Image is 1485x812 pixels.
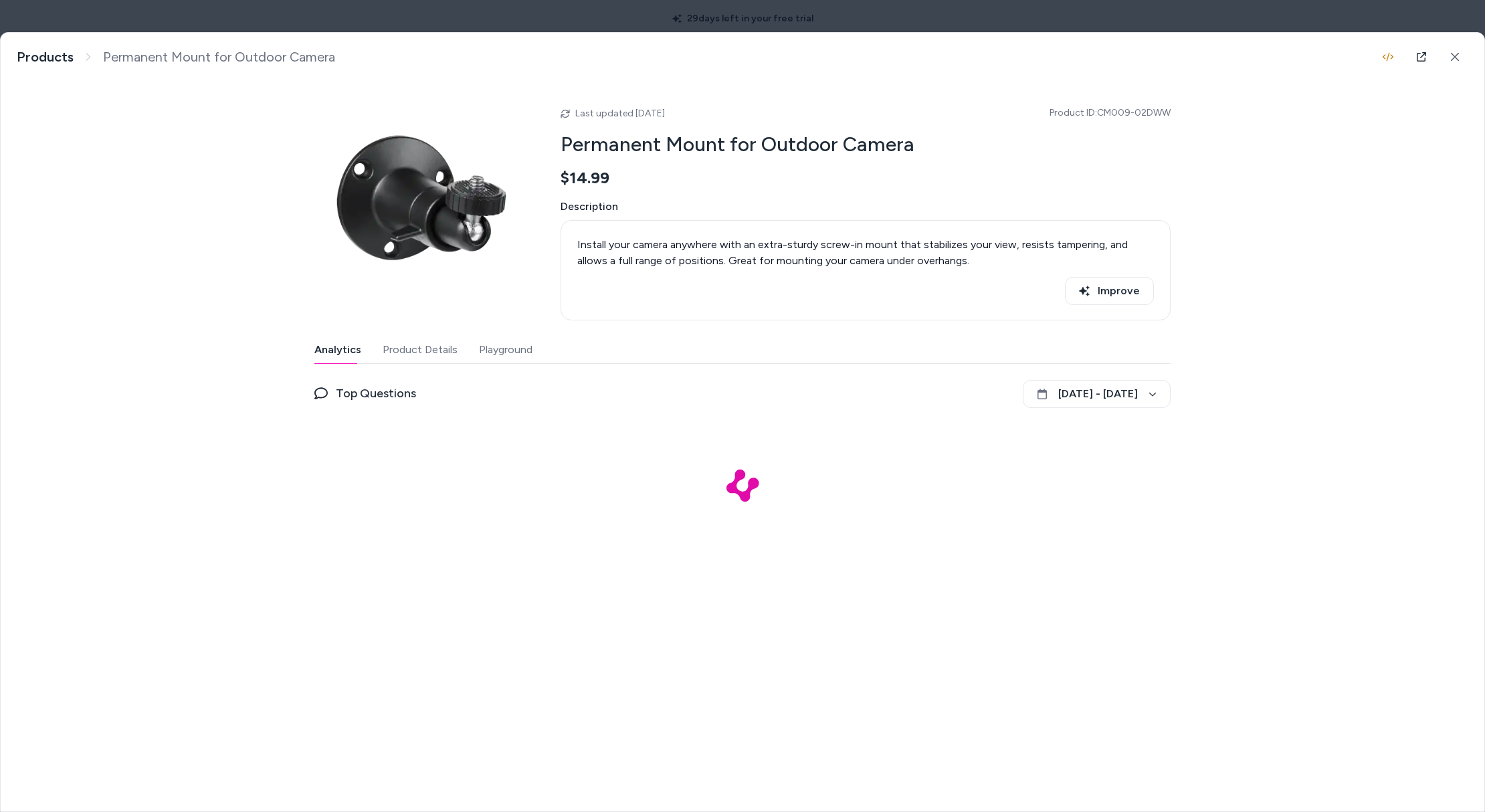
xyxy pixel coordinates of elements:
span: Top Questions [336,384,416,403]
span: Permanent Mount for Outdoor Camera [103,49,335,66]
span: Product ID: CM009-02DWW [1050,106,1171,120]
button: Product Details [383,336,458,363]
button: Playground [479,336,532,363]
button: Analytics [314,336,361,363]
img: outdoor-camera-mount.png [314,97,528,311]
span: Last updated [DATE] [575,108,665,119]
a: Products [17,49,74,66]
button: Improve [1065,277,1154,305]
nav: breadcrumb [17,49,335,66]
button: [DATE] - [DATE] [1023,380,1171,408]
span: Description [561,199,1171,215]
p: Install your camera anywhere with an extra-sturdy screw-in mount that stabilizes your view, resis... [577,237,1154,269]
span: $14.99 [561,168,609,188]
h2: Permanent Mount for Outdoor Camera [561,132,1171,157]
